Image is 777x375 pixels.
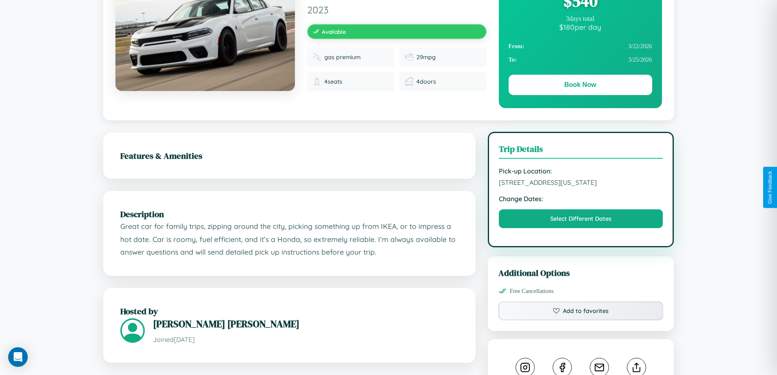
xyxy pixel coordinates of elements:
img: Seats [313,78,321,86]
div: 3 / 22 / 2026 [509,40,652,53]
p: Great car for family trips, zipping around the city, picking something up from IKEA, or to impres... [120,220,458,259]
img: Fuel type [313,53,321,61]
button: Select Different Dates [499,209,663,228]
h3: [PERSON_NAME] [PERSON_NAME] [153,317,458,331]
h2: Description [120,208,458,220]
span: 4 seats [324,78,342,85]
img: Fuel efficiency [405,53,413,61]
h2: Hosted by [120,305,458,317]
button: Add to favorites [498,302,664,320]
span: [STREET_ADDRESS][US_STATE] [499,178,663,186]
div: $ 180 per day [509,22,652,31]
span: Free Cancellations [510,288,554,295]
span: 29 mpg [416,53,436,61]
h3: Trip Details [499,143,663,159]
div: 3 / 25 / 2026 [509,53,652,67]
strong: From: [509,43,525,50]
div: 3 days total [509,15,652,22]
div: Open Intercom Messenger [8,347,28,367]
span: Available [322,28,346,35]
p: Joined [DATE] [153,334,458,346]
h2: Features & Amenities [120,150,458,162]
button: Book Now [509,75,652,95]
strong: Pick-up Location: [499,167,663,175]
span: 2023 [307,4,487,16]
strong: Change Dates: [499,195,663,203]
strong: To: [509,56,517,63]
span: gas premium [324,53,361,61]
div: Give Feedback [767,171,773,204]
img: Doors [405,78,413,86]
span: 4 doors [416,78,436,85]
h3: Additional Options [498,267,664,279]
